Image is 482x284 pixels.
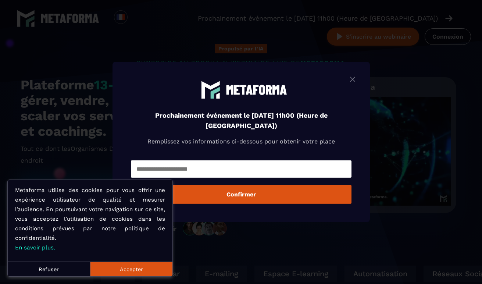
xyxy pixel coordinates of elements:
[15,244,55,251] a: En savoir plus.
[348,75,357,84] img: close
[149,110,333,131] h4: Prochainement événement le [DATE] 11h00 (Heure de [GEOGRAPHIC_DATA])
[8,262,90,276] button: Refuser
[131,185,351,204] button: Confirmer
[131,136,351,147] p: Remplissez vos informations ci-dessous pour obtenir votre place
[90,262,172,276] button: Accepter
[15,185,165,252] p: Metaforma utilise des cookies pour vous offrir une expérience utilisateur de qualité et mesurer l...
[195,80,287,99] img: main logo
